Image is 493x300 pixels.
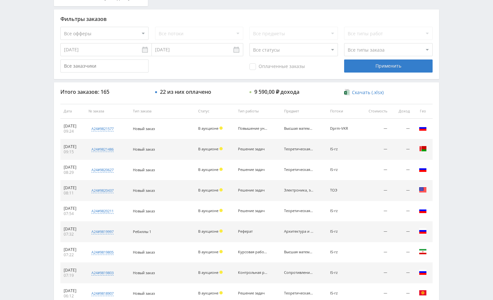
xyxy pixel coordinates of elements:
div: Итого заказов: 165 [60,89,149,95]
th: Потоки [327,104,358,119]
div: Курсовая работа [238,250,267,254]
div: 08:29 [64,170,82,175]
td: — [390,242,413,263]
div: Высшая математика [284,126,313,131]
div: a24#9819997 [91,229,114,234]
span: В аукционе [198,291,218,295]
div: 09:24 [64,129,82,134]
span: В аукционе [198,208,218,213]
img: rus.png [419,124,427,132]
span: В аукционе [198,249,218,254]
div: 07:22 [64,252,82,258]
div: Высшая математика [284,250,313,254]
td: — [390,201,413,222]
div: [DATE] [64,268,82,273]
div: Теоретическая механика [284,209,313,213]
span: Холд [219,188,223,192]
div: Dprm-VKR [330,126,355,131]
th: Тип заказа [130,104,195,119]
th: № заказа [85,104,130,119]
div: [DATE] [64,288,82,293]
div: a24#9819805 [91,250,114,255]
div: 09:15 [64,149,82,155]
div: IS-rz [330,291,355,295]
div: Применить [344,59,432,73]
div: [DATE] [64,165,82,170]
div: IS-rz [330,229,355,234]
div: a24#9821577 [91,126,114,131]
div: [DATE] [64,226,82,232]
span: Холд [219,147,223,150]
td: — [390,119,413,139]
div: ТОЭ [330,188,355,192]
td: — [390,180,413,201]
td: — [358,222,390,242]
div: IS-rz [330,147,355,151]
th: Тип работы [235,104,281,119]
td: — [358,180,390,201]
img: rus.png [419,207,427,214]
span: Холд [219,291,223,294]
img: rus.png [419,165,427,173]
span: Новый заказ [133,188,155,193]
img: rus.png [419,227,427,235]
td: — [358,119,390,139]
div: Контрольная работа [238,271,267,275]
td: — [358,160,390,180]
div: [DATE] [64,185,82,191]
td: — [390,263,413,283]
img: rus.png [419,268,427,276]
span: Новый заказ [133,147,155,152]
th: Гео [413,104,433,119]
div: 07:32 [64,232,82,237]
span: Холд [219,229,223,233]
div: Решение задач [238,188,267,192]
div: Сопротивление материалов [284,271,313,275]
span: Скачать (.xlsx) [352,90,384,95]
span: Новый заказ [133,208,155,213]
th: Доход [390,104,413,119]
img: kgz.png [419,289,427,297]
span: Холд [219,250,223,253]
div: a24#9819803 [91,270,114,275]
td: — [390,222,413,242]
td: — [358,201,390,222]
div: 07:19 [64,273,82,278]
div: Решение задач [238,291,267,295]
div: a24#9821486 [91,147,114,152]
div: IS-rz [330,209,355,213]
div: Повышение уникальности текста [238,126,267,131]
span: Ребиллы 1 [133,229,151,234]
span: В аукционе [198,167,218,172]
div: 07:54 [64,211,82,216]
span: В аукционе [198,126,218,131]
div: Теоретическая механика [284,168,313,172]
span: В аукционе [198,229,218,234]
span: Холд [219,126,223,130]
th: Предмет [281,104,327,119]
span: Новый заказ [133,126,155,131]
span: Холд [219,271,223,274]
div: [DATE] [64,144,82,149]
span: Новый заказ [133,167,155,172]
img: blr.png [419,145,427,153]
span: Холд [219,168,223,171]
div: [DATE] [64,247,82,252]
div: a24#9820627 [91,167,114,173]
img: irn.png [419,248,427,256]
span: В аукционе [198,146,218,151]
div: IS-rz [330,250,355,254]
div: IS-rz [330,271,355,275]
div: Решение задач [238,147,267,151]
div: Электроника, электротехника, радиотехника [284,188,313,192]
th: Стоимость [358,104,390,119]
span: Холд [219,209,223,212]
th: Дата [60,104,85,119]
div: 9 590,00 ₽ дохода [254,89,299,95]
div: Теоретическая механика [284,147,313,151]
div: Фильтры заказов [60,16,433,22]
th: Статус [195,104,235,119]
a: Скачать (.xlsx) [344,89,383,96]
div: Решение задач [238,209,267,213]
td: — [358,263,390,283]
